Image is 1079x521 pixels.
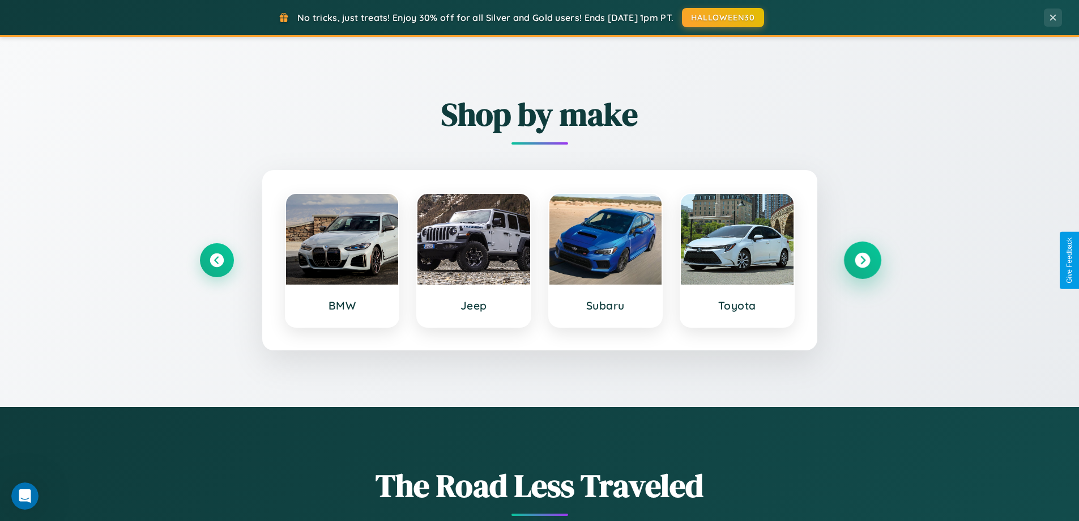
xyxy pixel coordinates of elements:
h2: Shop by make [200,92,880,136]
div: Give Feedback [1065,238,1073,283]
iframe: Intercom live chat [11,482,39,510]
button: HALLOWEEN30 [682,8,764,27]
h3: Subaru [561,299,651,312]
h1: The Road Less Traveled [200,464,880,507]
span: No tricks, just treats! Enjoy 30% off for all Silver and Gold users! Ends [DATE] 1pm PT. [297,12,673,23]
h3: Jeep [429,299,519,312]
h3: BMW [297,299,387,312]
h3: Toyota [692,299,782,312]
